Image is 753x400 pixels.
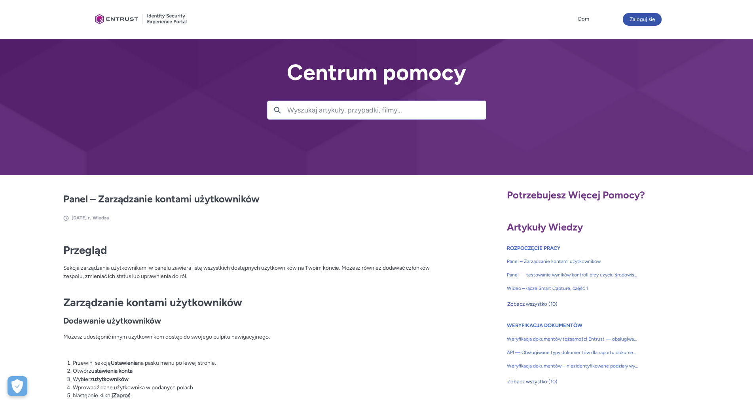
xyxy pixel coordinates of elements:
[287,59,466,86] font: Centrum pomocy
[73,360,111,366] font: Przewiń sekcję
[111,360,138,366] font: Ustawienia
[507,350,641,355] font: API — Obsługiwane typy dokumentów dla raportu dokumentu
[8,376,27,396] button: Otwórz Preferencje
[72,215,91,221] font: [DATE] r.
[138,360,216,366] font: na pasku menu po lewej stronie.
[507,286,588,291] font: Wideo – łącze Smart Capture, część 1
[507,268,638,282] a: Panel — testowanie wyników kontroli przy użyciu środowiska piaskownicy
[507,375,558,388] button: Zobacz wszystko (10)
[63,296,242,309] font: Zarządzanie kontami użytkowników
[507,272,666,278] font: Panel — testowanie wyników kontroli przy użyciu środowiska piaskownicy
[623,13,662,26] button: Zaloguj się
[578,16,589,22] font: Dom
[507,189,645,201] font: Potrzebujesz więcej pomocy?
[507,359,638,373] a: Weryfikacja dokumentów – niezidentyfikowane podziały wyników
[507,322,582,328] a: WERYFIKACJA DOKUMENTÓW
[507,379,558,385] font: Zobacz wszystko (10)
[93,215,109,221] font: Wiedza
[73,384,193,390] font: Wprowadź dane użytkownika w podanych polach
[507,336,702,342] font: Weryfikacja dokumentów tożsamości Entrust — obsługiwane typy i rozmiary dokumentów
[73,376,93,382] font: Wybierz
[507,346,638,359] a: API — Obsługiwane typy dokumentów dla raportu dokumentu
[8,376,27,396] div: Preferencje dotyczące plików cookie
[63,316,161,326] font: Dodawanie użytkowników
[113,392,130,398] font: Zaproś
[507,298,558,310] button: Zobacz wszystko (10)
[507,221,583,233] font: Artykuły wiedzy
[267,101,287,119] button: Szukaj
[507,332,638,346] a: Weryfikacja dokumentów tożsamości Entrust — obsługiwane typy i rozmiary dokumentów
[507,363,648,369] font: Weryfikacja dokumentów – niezidentyfikowane podziały wyników
[630,16,655,22] font: Zaloguj się
[63,193,260,205] font: Panel – Zarządzanie kontami użytkowników
[91,368,133,374] font: ustawienia konta
[507,282,638,295] a: Wideo – łącze Smart Capture, część 1
[73,392,113,398] font: Następnie kliknij
[63,265,430,279] font: Sekcja zarządzania użytkownikami w panelu zawiera listę wszystkich dostępnych użytkowników na Two...
[507,255,638,268] a: Panel – Zarządzanie kontami użytkowników
[287,101,486,119] input: Wyszukaj artykuły, przypadki, filmy...
[507,259,601,264] font: Panel – Zarządzanie kontami użytkowników
[93,376,129,382] font: użytkowników
[507,245,560,251] a: ROZPOCZĘCIE PRACY
[73,368,91,374] font: Otwórz
[63,244,107,257] font: Przegląd
[507,301,558,307] font: Zobacz wszystko (10)
[63,333,270,340] font: Możesz udostępnić innym użytkownikom dostęp do swojego pulpitu nawigacyjnego.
